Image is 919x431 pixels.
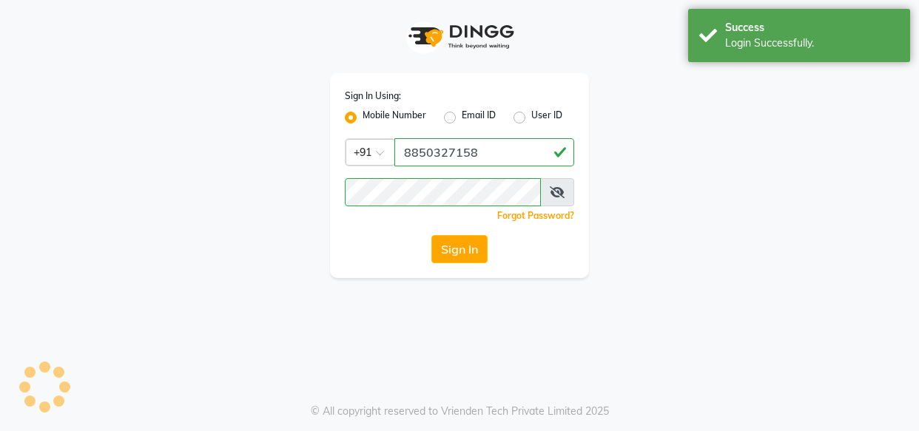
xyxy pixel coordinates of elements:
[431,235,488,263] button: Sign In
[394,138,574,166] input: Username
[725,20,899,35] div: Success
[363,109,426,126] label: Mobile Number
[497,210,574,221] a: Forgot Password?
[725,35,899,51] div: Login Successfully.
[345,178,541,206] input: Username
[345,89,401,103] label: Sign In Using:
[531,109,562,126] label: User ID
[400,15,519,58] img: logo1.svg
[462,109,496,126] label: Email ID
